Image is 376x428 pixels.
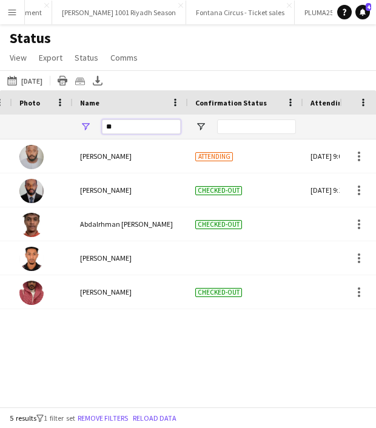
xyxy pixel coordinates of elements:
[80,253,132,262] span: [PERSON_NAME]
[110,52,138,63] span: Comms
[75,412,130,425] button: Remove filters
[80,152,132,161] span: [PERSON_NAME]
[195,98,267,107] span: Confirmation Status
[70,50,103,65] a: Status
[130,412,179,425] button: Reload data
[39,52,62,63] span: Export
[80,186,132,195] span: [PERSON_NAME]
[102,119,181,134] input: Name Filter Input
[55,73,70,88] app-action-btn: Print
[44,413,75,423] span: 1 filter set
[366,3,371,11] span: 4
[80,98,99,107] span: Name
[10,52,27,63] span: View
[34,50,67,65] a: Export
[295,1,360,24] button: PLUMA25 - SEP
[5,50,32,65] a: View
[355,5,370,19] a: 4
[19,145,44,169] img: Omar Derar
[73,73,87,88] app-action-btn: Crew files as ZIP
[19,98,40,107] span: Photo
[90,73,105,88] app-action-btn: Export XLSX
[19,247,44,271] img: Omar Alsuni
[195,152,233,161] span: Attending
[19,213,44,237] img: Abdalrhman Omer Mustafa
[52,1,186,24] button: [PERSON_NAME] 1001 Riyadh Season
[195,220,242,229] span: Checked-out
[75,52,98,63] span: Status
[5,73,45,88] button: [DATE]
[217,119,296,134] input: Confirmation Status Filter Input
[80,287,132,296] span: [PERSON_NAME]
[195,121,206,132] button: Open Filter Menu
[80,121,91,132] button: Open Filter Menu
[19,281,44,305] img: Omar Alsharif
[195,288,242,297] span: Checked-out
[19,179,44,203] img: Omar Tingari
[80,219,173,229] span: Abdalrhman [PERSON_NAME]
[106,50,143,65] a: Comms
[195,186,242,195] span: Checked-out
[186,1,295,24] button: Fontana Circus - Ticket sales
